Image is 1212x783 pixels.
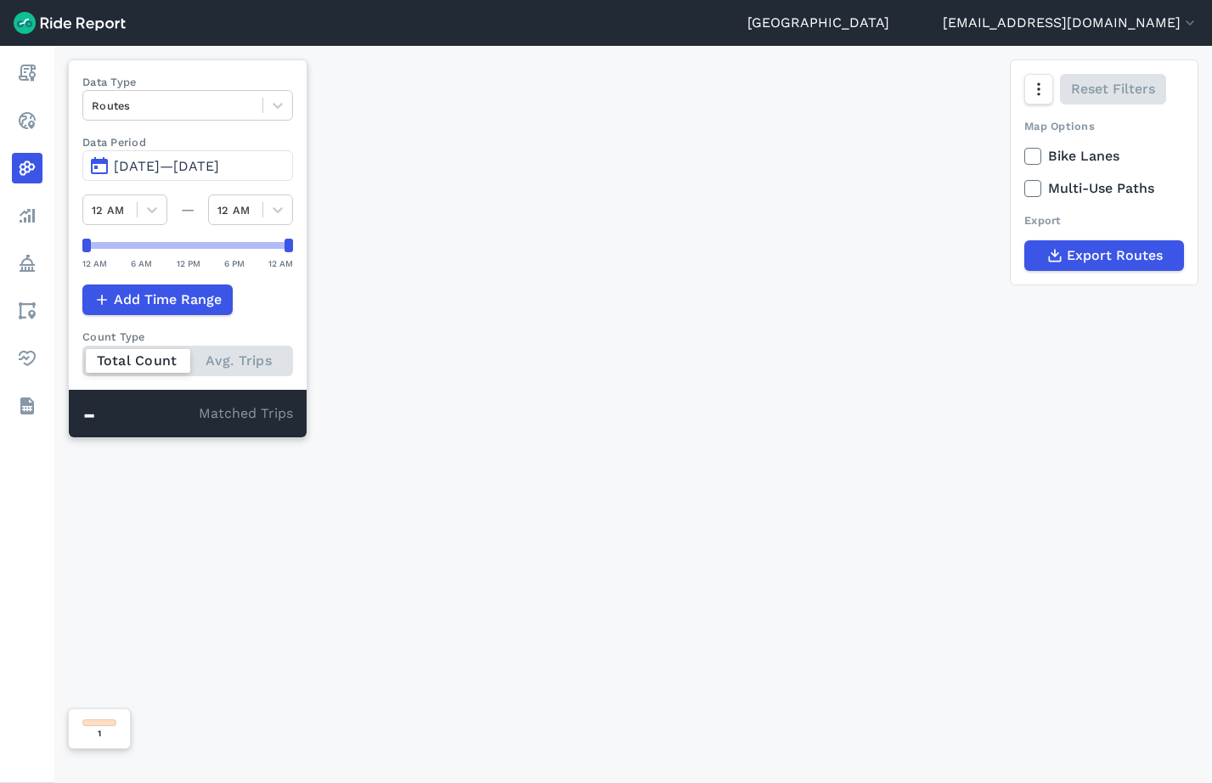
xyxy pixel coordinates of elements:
div: Matched Trips [69,390,307,437]
div: Count Type [82,329,293,345]
a: Report [12,58,42,88]
span: Add Time Range [114,290,222,310]
a: Health [12,343,42,374]
a: Realtime [12,105,42,136]
div: - [82,403,199,425]
label: Bike Lanes [1024,146,1184,166]
div: 12 AM [82,256,107,271]
div: Map Options [1024,118,1184,134]
div: 6 AM [131,256,152,271]
div: 12 AM [268,256,293,271]
span: [DATE]—[DATE] [114,158,219,174]
label: Data Period [82,134,293,150]
a: Heatmaps [12,153,42,183]
label: Data Type [82,74,293,90]
a: Policy [12,248,42,279]
button: Export Routes [1024,240,1184,271]
a: Areas [12,296,42,326]
a: [GEOGRAPHIC_DATA] [747,13,889,33]
button: Add Time Range [82,284,233,315]
button: Reset Filters [1060,74,1166,104]
a: Analyze [12,200,42,231]
button: [DATE]—[DATE] [82,150,293,181]
div: — [167,200,208,220]
img: Ride Report [14,12,126,34]
span: Export Routes [1067,245,1163,266]
span: Reset Filters [1071,79,1155,99]
button: [EMAIL_ADDRESS][DOMAIN_NAME] [943,13,1198,33]
div: 6 PM [224,256,245,271]
a: Datasets [12,391,42,421]
div: loading [54,46,1212,783]
label: Multi-Use Paths [1024,178,1184,199]
div: Export [1024,212,1184,228]
div: 12 PM [177,256,200,271]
